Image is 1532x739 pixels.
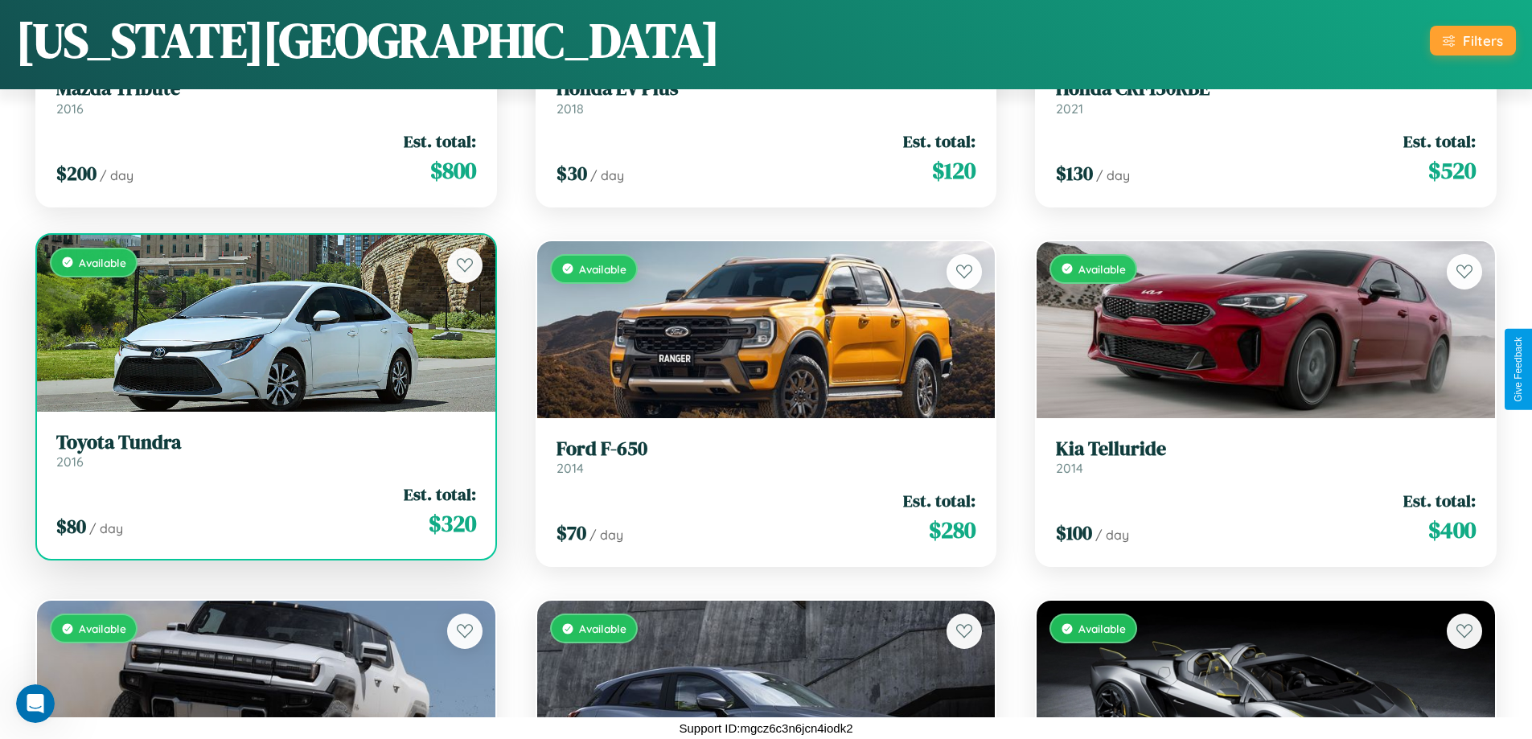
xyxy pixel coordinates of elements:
[56,431,476,454] h3: Toyota Tundra
[579,622,626,635] span: Available
[429,507,476,540] span: $ 320
[557,101,584,117] span: 2018
[56,77,476,101] h3: Mazda Tribute
[903,489,975,512] span: Est. total:
[56,431,476,470] a: Toyota Tundra2016
[404,129,476,153] span: Est. total:
[89,520,123,536] span: / day
[56,101,84,117] span: 2016
[1056,437,1476,461] h3: Kia Telluride
[79,256,126,269] span: Available
[1403,129,1476,153] span: Est. total:
[56,454,84,470] span: 2016
[929,514,975,546] span: $ 280
[404,482,476,506] span: Est. total:
[1428,514,1476,546] span: $ 400
[1430,26,1516,55] button: Filters
[557,437,976,461] h3: Ford F-650
[903,129,975,153] span: Est. total:
[1095,527,1129,543] span: / day
[100,167,133,183] span: / day
[1056,160,1093,187] span: $ 130
[557,460,584,476] span: 2014
[1078,262,1126,276] span: Available
[430,154,476,187] span: $ 800
[932,154,975,187] span: $ 120
[590,167,624,183] span: / day
[56,160,97,187] span: $ 200
[1056,460,1083,476] span: 2014
[16,7,720,73] h1: [US_STATE][GEOGRAPHIC_DATA]
[56,513,86,540] span: $ 80
[579,262,626,276] span: Available
[1096,167,1130,183] span: / day
[1056,437,1476,477] a: Kia Telluride2014
[557,77,976,101] h3: Honda EV Plus
[1056,77,1476,117] a: Honda CRF150RBE2021
[1056,519,1092,546] span: $ 100
[1078,622,1126,635] span: Available
[1513,337,1524,402] div: Give Feedback
[557,77,976,117] a: Honda EV Plus2018
[557,437,976,477] a: Ford F-6502014
[1403,489,1476,512] span: Est. total:
[1056,101,1083,117] span: 2021
[557,160,587,187] span: $ 30
[557,519,586,546] span: $ 70
[1428,154,1476,187] span: $ 520
[1056,77,1476,101] h3: Honda CRF150RBE
[589,527,623,543] span: / day
[680,717,853,739] p: Support ID: mgcz6c3n6jcn4iodk2
[79,622,126,635] span: Available
[16,684,55,723] iframe: Intercom live chat
[56,77,476,117] a: Mazda Tribute2016
[1463,32,1503,49] div: Filters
